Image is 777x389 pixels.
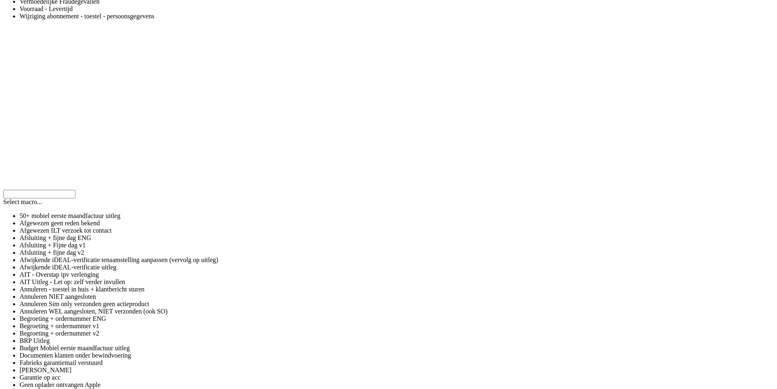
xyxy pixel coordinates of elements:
li: Afsluiting + fijne dag v2 [20,249,774,256]
span: Afsluiting + fijne dag v2 [20,249,84,256]
span: Geen oplader ontvangen Apple [20,381,101,388]
li: Begroeting + ordernummer ENG [20,315,774,322]
span: Garantie op acc [20,374,60,381]
div: Select macro... [3,198,774,206]
span: Afsluiting + Fijne dag v1 [20,242,86,249]
li: Budget Mobiel eerste maandfactuur uitleg [20,345,774,352]
span: 50+ mobiel eerste maandfactuur uitleg [20,212,120,219]
span: [PERSON_NAME] [20,367,71,373]
span: Wijziging abonnement - toestel - persoonsgegevens [20,13,154,20]
li: Annuleren - toestel in huis + klantbericht sturen [20,286,774,293]
span: AIT Uitleg - Let op: zelf verder invullen [20,278,125,285]
li: Voorraad - Levertijd [20,5,774,13]
li: Wijziging abonnement - toestel - persoonsgegevens [20,13,774,20]
li: Annuleren NIET aangesloten [20,293,774,300]
li: Foutief verlengingsmailtje [20,367,774,374]
li: Documenten klanten onder bewindvoering [20,352,774,359]
span: Afsluiting + fijne dag ENG [20,234,91,241]
li: BRP Uitleg [20,337,774,345]
li: Annuleren WEL aangesloten, NIET verzonden (ook SO) [20,308,774,315]
span: Annuleren NIET aangesloten [20,293,96,300]
li: Fabrieks garantiemail verstuurd [20,359,774,367]
span: AIT - Overstap ipv verlenging [20,271,99,278]
span: Afgewezen geen reden bekend [20,220,100,227]
span: Fabrieks garantiemail verstuurd [20,359,103,366]
body: Rich Text Area. Press ALT-0 for help. [3,3,119,36]
span: Documenten klanten onder bewindvoering [20,352,131,359]
span: Budget Mobiel eerste maandfactuur uitleg [20,345,130,351]
span: Begroeting + ordernummer v2 [20,330,99,337]
span: Afwijkende iDEAL-verificatie uitleg [20,264,116,271]
li: Begroeting + ordernummer v1 [20,322,774,330]
li: Garantie op acc [20,374,774,381]
li: Afsluiting + Fijne dag v1 [20,242,774,249]
span: Voorraad - Levertijd [20,5,73,12]
span: Begroeting + ordernummer ENG [20,315,106,322]
span: Annuleren WEL aangesloten, NIET verzonden (ook SO) [20,308,168,315]
li: Afgewezen ILT verzoek tot contact [20,227,774,234]
span: BRP Uitleg [20,337,50,344]
li: AIT Uitleg - Let op: zelf verder invullen [20,278,774,286]
li: 50+ mobiel eerste maandfactuur uitleg [20,212,774,220]
li: Begroeting + ordernummer v2 [20,330,774,337]
li: Afsluiting + fijne dag ENG [20,234,774,242]
li: Annuleren Sim only verzonden geen actieproduct [20,300,774,308]
span: Afwijkende iDEAL-verificatie tenaamstelling aanpassen (vervolg op uitleg) [20,256,218,263]
li: Afwijkende iDEAL-verificatie tenaamstelling aanpassen (vervolg op uitleg) [20,256,774,264]
span: Annuleren Sim only verzonden geen actieproduct [20,300,149,307]
li: Geen oplader ontvangen Apple [20,381,774,389]
span: Annuleren - toestel in huis + klantbericht sturen [20,286,144,293]
li: AIT - Overstap ipv verlenging [20,271,774,278]
li: Afwijkende iDEAL-verificatie uitleg [20,264,774,271]
span: Begroeting + ordernummer v1 [20,322,99,329]
li: Afgewezen geen reden bekend [20,220,774,227]
span: Afgewezen ILT verzoek tot contact [20,227,112,234]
